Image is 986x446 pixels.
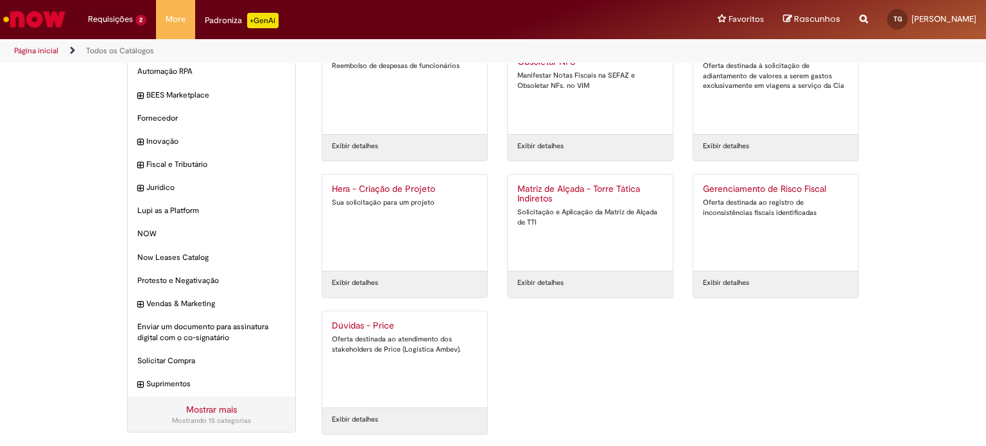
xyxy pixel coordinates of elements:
[703,61,849,91] div: Oferta destinada à solicitação de adiantamento de valores a serem gastos exclusivamente em viagen...
[894,15,902,23] span: TG
[332,278,378,288] a: Exibir detalhes
[517,141,564,151] a: Exibir detalhes
[137,205,286,216] span: Lupi as a Platform
[322,311,487,407] a: Dúvidas - Price Oferta destinada ao atendimento dos stakeholders de Price (Logística Ambev).
[508,175,673,271] a: Matriz de Alçada - Torre Tática Indiretos Solicitação e Aplicação da Matriz de Alçada de TTI
[135,15,146,26] span: 2
[783,13,840,26] a: Rascunhos
[128,372,295,396] div: expandir categoria Suprimentos Suprimentos
[14,46,58,56] a: Página inicial
[517,71,663,90] div: Manifestar Notas Fiscais na SEFAZ e Obsoletar NFs. no VIM
[128,153,295,176] div: expandir categoria Fiscal e Tributário Fiscal e Tributário
[128,107,295,130] div: Fornecedor
[703,198,849,218] div: Oferta destinada ao registro de inconsistências fiscais identificadas
[137,228,286,239] span: NOW
[137,136,143,149] i: expandir categoria Inovação
[137,356,286,366] span: Solicitar Compra
[517,207,663,227] div: Solicitação e Aplicação da Matriz de Alçada de TTI
[166,13,186,26] span: More
[186,404,237,415] a: Mostrar mais
[137,113,286,124] span: Fornecedor
[128,222,295,246] div: NOW
[517,278,564,288] a: Exibir detalhes
[128,60,295,83] div: Automação RPA
[128,130,295,153] div: expandir categoria Inovação Inovação
[205,13,279,28] div: Padroniza
[912,13,976,24] span: [PERSON_NAME]
[146,298,286,309] span: Vendas & Marketing
[128,199,295,223] div: Lupi as a Platform
[247,13,279,28] p: +GenAi
[146,136,286,147] span: Inovação
[137,182,143,195] i: expandir categoria Jurídico
[137,322,286,343] span: Enviar um documento para assinatura digital com o co-signatário
[322,175,487,271] a: Hera - Criação de Projeto Sua solicitação para um projeto
[128,246,295,270] div: Now Leases Catalog
[1,6,67,32] img: ServiceNow
[88,13,133,26] span: Requisições
[703,141,749,151] a: Exibir detalhes
[703,184,849,194] h2: Gerenciamento de Risco Fiscal
[332,334,478,354] div: Oferta destinada ao atendimento dos stakeholders de Price (Logística Ambev).
[128,37,295,396] ul: Categorias
[10,39,648,63] ul: Trilhas de página
[332,61,478,71] div: Reembolso de despesas de funcionários
[137,416,286,426] div: Mostrando 15 categorias
[137,66,286,77] span: Automação RPA
[146,159,286,170] span: Fiscal e Tributário
[332,321,478,331] h2: Dúvidas - Price
[137,298,143,311] i: expandir categoria Vendas & Marketing
[693,175,858,271] a: Gerenciamento de Risco Fiscal Oferta destinada ao registro de inconsistências fiscais identificadas
[137,379,143,391] i: expandir categoria Suprimentos
[332,198,478,208] div: Sua solicitação para um projeto
[332,415,378,425] a: Exibir detalhes
[128,292,295,316] div: expandir categoria Vendas & Marketing Vendas & Marketing
[128,315,295,350] div: Enviar um documento para assinatura digital com o co-signatário
[137,90,143,103] i: expandir categoria BEES Marketplace
[146,90,286,101] span: BEES Marketplace
[146,182,286,193] span: Jurídico
[86,46,154,56] a: Todos os Catálogos
[517,184,663,205] h2: Matriz de Alçada - Torre Tática Indiretos
[729,13,764,26] span: Favoritos
[693,38,858,134] a: Adiantamento de Viagens Oferta destinada à solicitação de adiantamento de valores a serem gastos ...
[146,379,286,390] span: Suprimentos
[508,38,673,134] a: Manifesto do Destinatário e Obsoletar NFS Manifestar Notas Fiscais na SEFAZ e Obsoletar NFs. no VIM
[128,83,295,107] div: expandir categoria BEES Marketplace BEES Marketplace
[137,252,286,263] span: Now Leases Catalog
[332,184,478,194] h2: Hera - Criação de Projeto
[137,159,143,172] i: expandir categoria Fiscal e Tributário
[794,13,840,25] span: Rascunhos
[137,275,286,286] span: Protesto e Negativação
[128,269,295,293] div: Protesto e Negativação
[703,278,749,288] a: Exibir detalhes
[128,349,295,373] div: Solicitar Compra
[128,176,295,200] div: expandir categoria Jurídico Jurídico
[322,38,487,134] a: Reembolso Geral Reembolso de despesas de funcionários
[332,141,378,151] a: Exibir detalhes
